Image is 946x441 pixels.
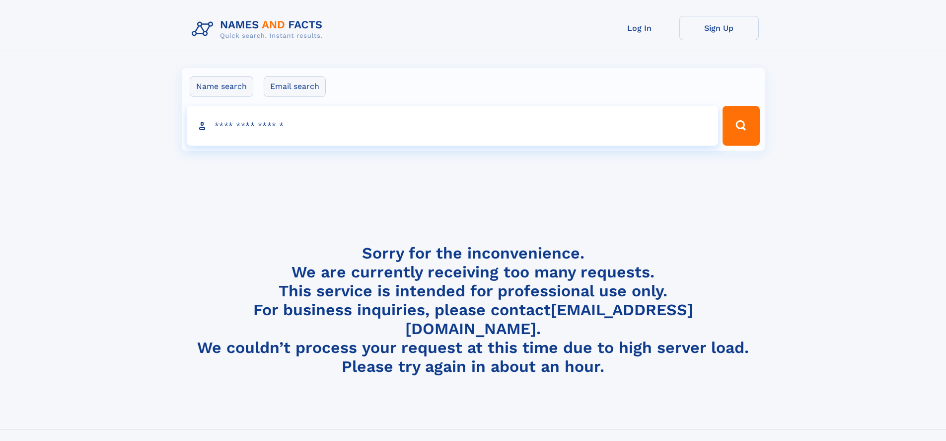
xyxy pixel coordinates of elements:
[187,106,719,146] input: search input
[188,16,331,43] img: Logo Names and Facts
[405,300,693,338] a: [EMAIL_ADDRESS][DOMAIN_NAME]
[188,244,759,376] h4: Sorry for the inconvenience. We are currently receiving too many requests. This service is intend...
[190,76,253,97] label: Name search
[264,76,326,97] label: Email search
[600,16,679,40] a: Log In
[679,16,759,40] a: Sign Up
[723,106,759,146] button: Search Button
